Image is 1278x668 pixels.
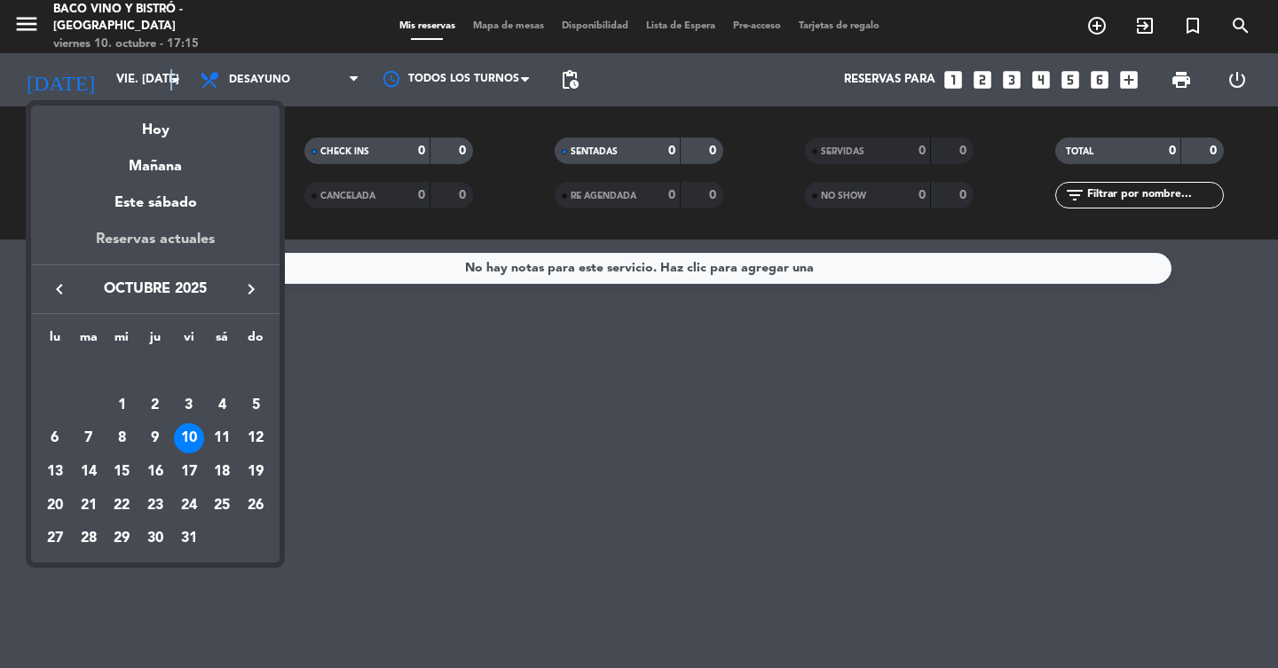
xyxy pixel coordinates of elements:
[106,457,137,487] div: 15
[239,489,272,523] td: 26 de octubre de 2025
[235,278,267,301] button: keyboard_arrow_right
[105,523,138,556] td: 29 de octubre de 2025
[74,491,104,521] div: 21
[31,178,280,228] div: Este sábado
[172,389,206,422] td: 3 de octubre de 2025
[75,278,235,301] span: octubre 2025
[138,455,172,489] td: 16 de octubre de 2025
[40,523,70,554] div: 27
[105,489,138,523] td: 22 de octubre de 2025
[140,491,170,521] div: 23
[40,457,70,487] div: 13
[241,279,262,300] i: keyboard_arrow_right
[239,389,272,422] td: 5 de octubre de 2025
[105,327,138,355] th: miércoles
[105,455,138,489] td: 15 de octubre de 2025
[40,491,70,521] div: 20
[172,523,206,556] td: 31 de octubre de 2025
[105,389,138,422] td: 1 de octubre de 2025
[239,327,272,355] th: domingo
[38,422,72,456] td: 6 de octubre de 2025
[174,390,204,420] div: 3
[206,327,240,355] th: sábado
[172,489,206,523] td: 24 de octubre de 2025
[174,523,204,554] div: 31
[106,423,137,453] div: 8
[38,489,72,523] td: 20 de octubre de 2025
[239,455,272,489] td: 19 de octubre de 2025
[207,491,237,521] div: 25
[38,327,72,355] th: lunes
[140,423,170,453] div: 9
[31,228,280,264] div: Reservas actuales
[31,142,280,178] div: Mañana
[174,423,204,453] div: 10
[138,523,172,556] td: 30 de octubre de 2025
[140,523,170,554] div: 30
[239,422,272,456] td: 12 de octubre de 2025
[72,523,106,556] td: 28 de octubre de 2025
[74,457,104,487] div: 14
[43,278,75,301] button: keyboard_arrow_left
[106,491,137,521] div: 22
[241,390,271,420] div: 5
[138,489,172,523] td: 23 de octubre de 2025
[207,423,237,453] div: 11
[172,327,206,355] th: viernes
[40,423,70,453] div: 6
[72,489,106,523] td: 21 de octubre de 2025
[38,455,72,489] td: 13 de octubre de 2025
[241,491,271,521] div: 26
[206,489,240,523] td: 25 de octubre de 2025
[105,422,138,456] td: 8 de octubre de 2025
[140,457,170,487] div: 16
[241,457,271,487] div: 19
[172,455,206,489] td: 17 de octubre de 2025
[174,457,204,487] div: 17
[241,423,271,453] div: 12
[174,491,204,521] div: 24
[207,390,237,420] div: 4
[38,523,72,556] td: 27 de octubre de 2025
[72,455,106,489] td: 14 de octubre de 2025
[206,389,240,422] td: 4 de octubre de 2025
[207,457,237,487] div: 18
[206,422,240,456] td: 11 de octubre de 2025
[72,422,106,456] td: 7 de octubre de 2025
[172,422,206,456] td: 10 de octubre de 2025
[106,523,137,554] div: 29
[49,279,70,300] i: keyboard_arrow_left
[138,327,172,355] th: jueves
[138,389,172,422] td: 2 de octubre de 2025
[74,423,104,453] div: 7
[38,355,272,389] td: OCT.
[72,327,106,355] th: martes
[206,455,240,489] td: 18 de octubre de 2025
[31,106,280,142] div: Hoy
[140,390,170,420] div: 2
[138,422,172,456] td: 9 de octubre de 2025
[74,523,104,554] div: 28
[106,390,137,420] div: 1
